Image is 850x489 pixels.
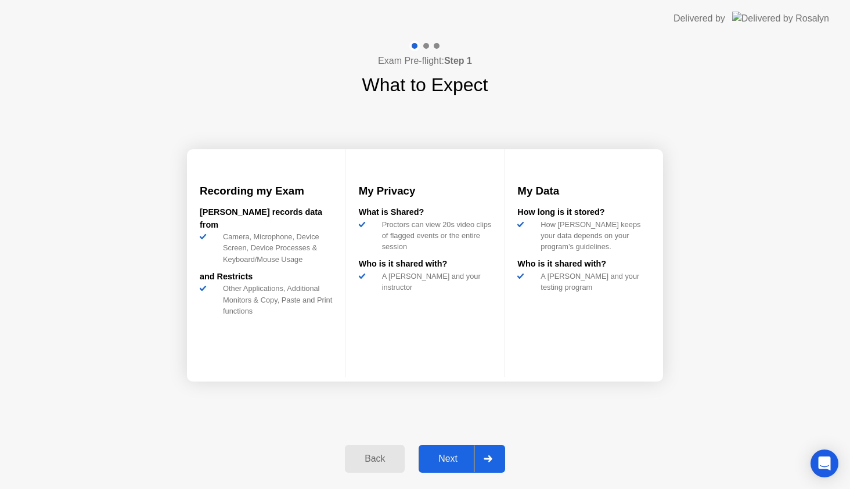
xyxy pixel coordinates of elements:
div: Who is it shared with? [359,258,492,271]
div: [PERSON_NAME] records data from [200,206,333,231]
div: How long is it stored? [517,206,650,219]
div: How [PERSON_NAME] keeps your data depends on your program’s guidelines. [536,219,650,253]
div: Back [348,454,401,464]
div: Other Applications, Additional Monitors & Copy, Paste and Print functions [218,283,333,317]
div: Camera, Microphone, Device Screen, Device Processes & Keyboard/Mouse Usage [218,231,333,265]
div: Who is it shared with? [517,258,650,271]
div: A [PERSON_NAME] and your instructor [377,271,492,293]
b: Step 1 [444,56,472,66]
button: Back [345,445,405,473]
h3: Recording my Exam [200,183,333,199]
div: What is Shared? [359,206,492,219]
h4: Exam Pre-flight: [378,54,472,68]
div: and Restricts [200,271,333,283]
div: Open Intercom Messenger [811,450,838,477]
div: Delivered by [673,12,725,26]
h3: My Data [517,183,650,199]
img: Delivered by Rosalyn [732,12,829,25]
div: Proctors can view 20s video clips of flagged events or the entire session [377,219,492,253]
button: Next [419,445,505,473]
h3: My Privacy [359,183,492,199]
h1: What to Expect [362,71,488,99]
div: A [PERSON_NAME] and your testing program [536,271,650,293]
div: Next [422,454,474,464]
